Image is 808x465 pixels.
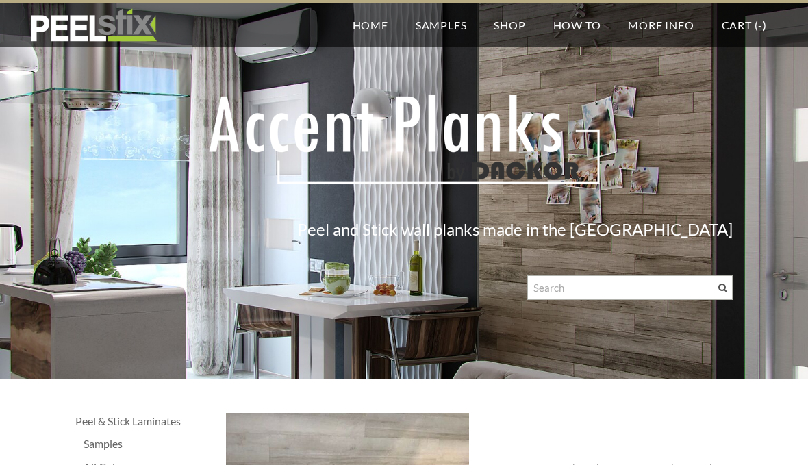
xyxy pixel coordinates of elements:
[527,275,733,300] input: Search
[84,436,212,452] a: Samples
[718,284,727,292] span: Search
[480,3,539,47] a: Shop
[171,72,638,207] img: Picture
[339,3,402,47] a: Home
[540,3,615,47] a: How To
[75,413,212,429] a: Peel & Stick Laminates
[297,219,733,239] font: Peel and Stick wall planks made in the [GEOGRAPHIC_DATA]
[27,8,160,42] img: REFACE SUPPLIES
[758,18,763,32] span: -
[614,3,707,47] a: More Info
[708,3,781,47] a: Cart (-)
[402,3,481,47] a: Samples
